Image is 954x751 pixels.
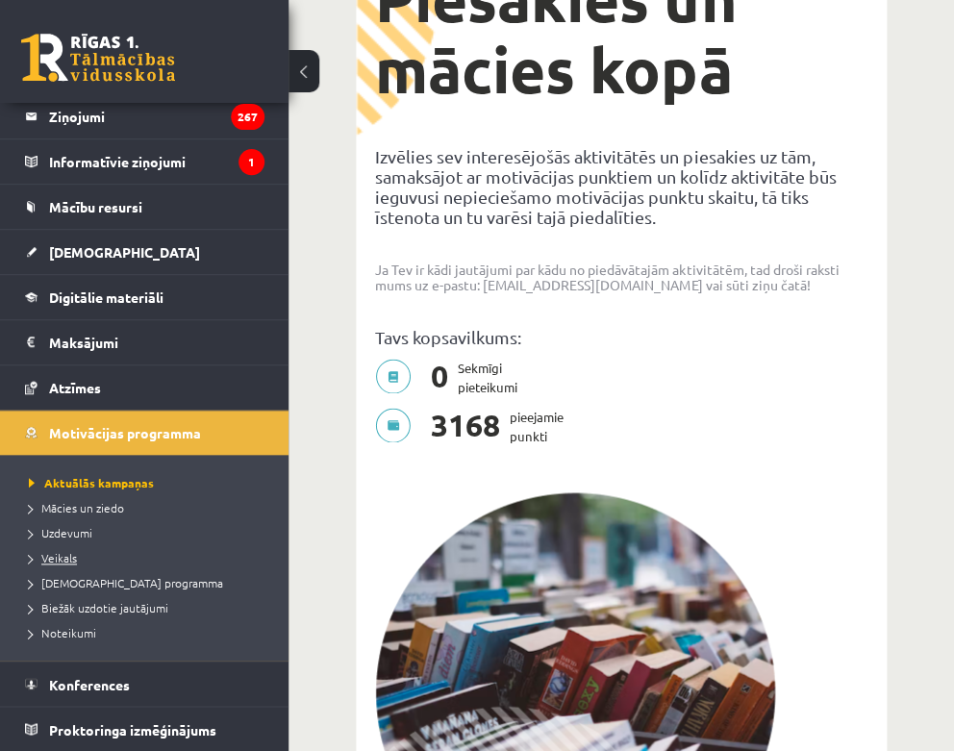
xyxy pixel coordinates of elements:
[29,525,92,540] span: Uzdevumi
[49,424,201,441] span: Motivācijas programma
[49,139,264,184] legend: Informatīvie ziņojumi
[238,149,264,175] i: 1
[421,408,510,446] span: 3168
[29,524,269,541] a: Uzdevumi
[375,327,867,347] p: Tavs kopsavilkums:
[49,720,216,738] span: Proktoringa izmēģinājums
[29,549,269,566] a: Veikals
[29,499,269,516] a: Mācies un ziedo
[375,359,529,397] p: Sekmīgi pieteikumi
[375,408,575,446] p: pieejamie punkti
[421,359,458,397] span: 0
[49,243,200,261] span: [DEMOGRAPHIC_DATA]
[29,600,168,615] span: Biežāk uzdotie jautājumi
[29,500,124,515] span: Mācies un ziedo
[25,185,264,229] a: Mācību resursi
[29,574,269,591] a: [DEMOGRAPHIC_DATA] programma
[29,599,269,616] a: Biežāk uzdotie jautājumi
[49,288,163,306] span: Digitālie materiāli
[375,146,867,227] p: Izvēlies sev interesējošās aktivitātēs un piesakies uz tām, samaksājot ar motivācijas punktiem un...
[25,365,264,410] a: Atzīmes
[21,34,175,82] a: Rīgas 1. Tālmācības vidusskola
[49,198,142,215] span: Mācību resursi
[25,230,264,274] a: [DEMOGRAPHIC_DATA]
[25,320,264,364] a: Maksājumi
[49,94,264,138] legend: Ziņojumi
[29,550,77,565] span: Veikals
[231,104,264,130] i: 267
[25,662,264,706] a: Konferences
[29,575,223,590] span: [DEMOGRAPHIC_DATA] programma
[25,139,264,184] a: Informatīvie ziņojumi1
[29,474,269,491] a: Aktuālās kampaņas
[25,707,264,751] a: Proktoringa izmēģinājums
[29,475,154,490] span: Aktuālās kampaņas
[29,624,269,641] a: Noteikumi
[25,94,264,138] a: Ziņojumi267
[29,625,96,640] span: Noteikumi
[49,320,264,364] legend: Maksājumi
[25,275,264,319] a: Digitālie materiāli
[49,675,130,692] span: Konferences
[375,262,867,292] p: Ja Tev ir kādi jautājumi par kādu no piedāvātajām aktivitātēm, tad droši raksti mums uz e-pastu: ...
[25,411,264,455] a: Motivācijas programma
[49,379,101,396] span: Atzīmes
